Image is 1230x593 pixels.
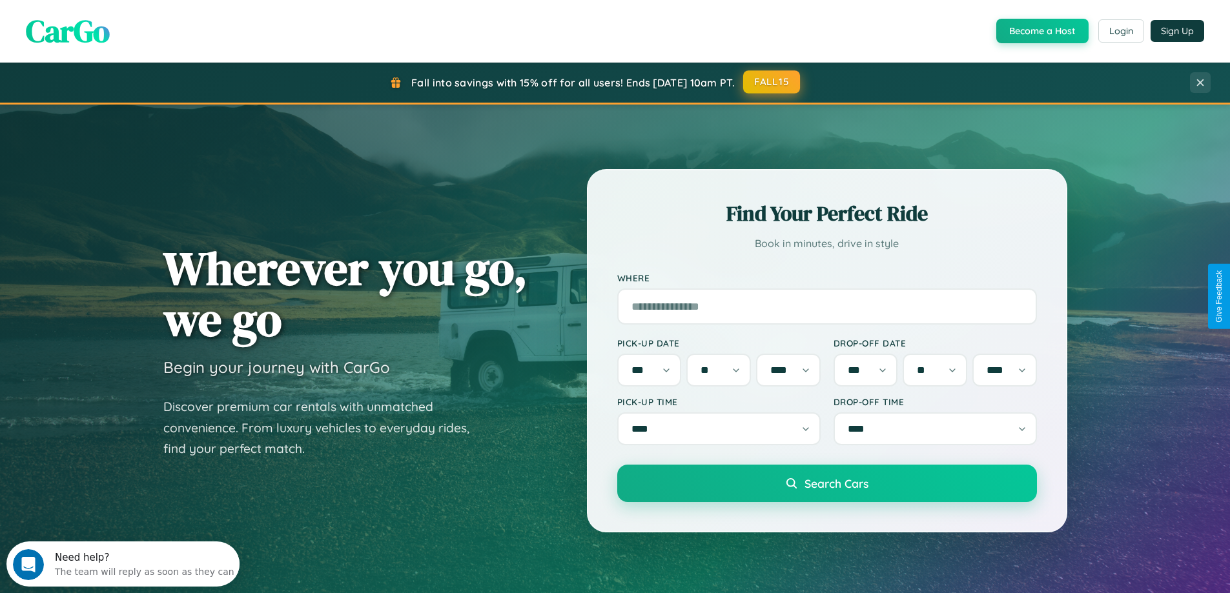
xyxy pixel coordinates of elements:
[617,199,1037,228] h2: Find Your Perfect Ride
[163,396,486,459] p: Discover premium car rentals with unmatched convenience. From luxury vehicles to everyday rides, ...
[617,465,1037,502] button: Search Cars
[6,541,240,587] iframe: Intercom live chat discovery launcher
[617,337,821,348] label: Pick-up Date
[5,5,240,41] div: Open Intercom Messenger
[48,21,228,35] div: The team will reply as soon as they can
[805,476,868,490] span: Search Cars
[48,11,228,21] div: Need help?
[834,337,1037,348] label: Drop-off Date
[1215,270,1224,323] div: Give Feedback
[996,19,1089,43] button: Become a Host
[163,357,390,377] h3: Begin your journey with CarGo
[26,10,110,52] span: CarGo
[13,549,44,580] iframe: Intercom live chat
[617,234,1037,253] p: Book in minutes, drive in style
[1098,19,1144,43] button: Login
[834,396,1037,407] label: Drop-off Time
[1151,20,1204,42] button: Sign Up
[411,76,735,89] span: Fall into savings with 15% off for all users! Ends [DATE] 10am PT.
[617,396,821,407] label: Pick-up Time
[743,70,800,94] button: FALL15
[163,243,528,345] h1: Wherever you go, we go
[617,272,1037,283] label: Where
